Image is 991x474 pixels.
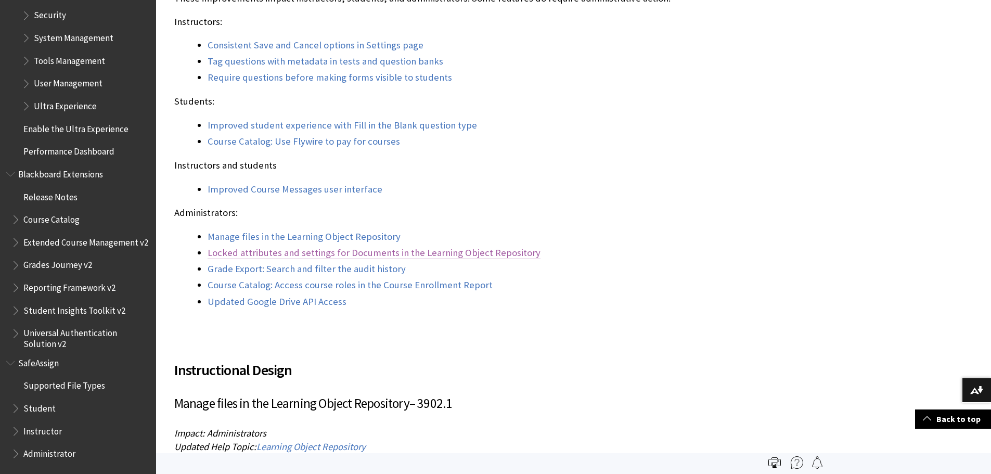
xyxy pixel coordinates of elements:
a: Course Catalog: Access course roles in the Course Enrollment Report [208,279,493,291]
span: SafeAssign [18,354,59,368]
span: Student Insights Toolkit v2 [23,302,125,316]
a: Require questions before making forms visible to students [208,71,452,84]
a: Learning Object Repository [256,441,366,453]
p: Instructors and students [174,159,819,172]
span: Extended Course Management v2 [23,234,148,248]
a: Grade Export: Search and filter the audit history [208,263,406,275]
p: Administrators: [174,206,819,220]
a: Updated Google Drive API Access [208,296,346,308]
img: Follow this page [811,456,823,469]
span: Tools Management [34,52,105,66]
p: Students: [174,95,819,108]
img: Print [768,456,781,469]
span: Administrator [23,445,75,459]
a: Locked attributes and settings for Documents in the Learning Object Repository [208,247,540,259]
a: Improved student experience with Fill in the Blank question type [208,119,477,132]
span: Blackboard Extensions [18,165,103,180]
nav: Book outline for Blackboard Extensions [6,165,150,349]
p: Instructors: [174,15,819,29]
span: Security [34,7,66,21]
span: Release Notes [23,188,78,202]
nav: Book outline for Blackboard SafeAssign [6,354,150,463]
span: Course Catalog [23,211,80,225]
img: More help [791,456,803,469]
span: Instructor [23,422,62,437]
a: Back to top [915,409,991,429]
span: Ultra Experience [34,97,97,111]
span: Manage files in the Learning Object Repository [174,395,409,412]
span: Universal Authentication Solution v2 [23,325,149,349]
a: Manage files in the Learning Object Repository [208,230,401,243]
span: Reporting Framework v2 [23,279,115,293]
span: Impact: Administrators [174,427,266,439]
h2: Instructional Design [174,347,819,381]
a: Course Catalog: Use Flywire to pay for courses [208,135,400,148]
span: Updated Help Topic: [174,441,256,453]
a: Consistent Save and Cancel options in Settings page [208,39,423,52]
h3: – 3902.1 [174,394,819,414]
span: Student [23,400,56,414]
span: Supported File Types [23,377,105,391]
a: Tag questions with metadata in tests and question banks [208,55,443,68]
a: Improved Course Messages user interface [208,183,382,196]
span: User Management [34,75,102,89]
span: System Management [34,29,113,43]
span: Grades Journey v2 [23,257,92,271]
span: Performance Dashboard [23,143,114,157]
span: Enable the Ultra Experience [23,120,128,134]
